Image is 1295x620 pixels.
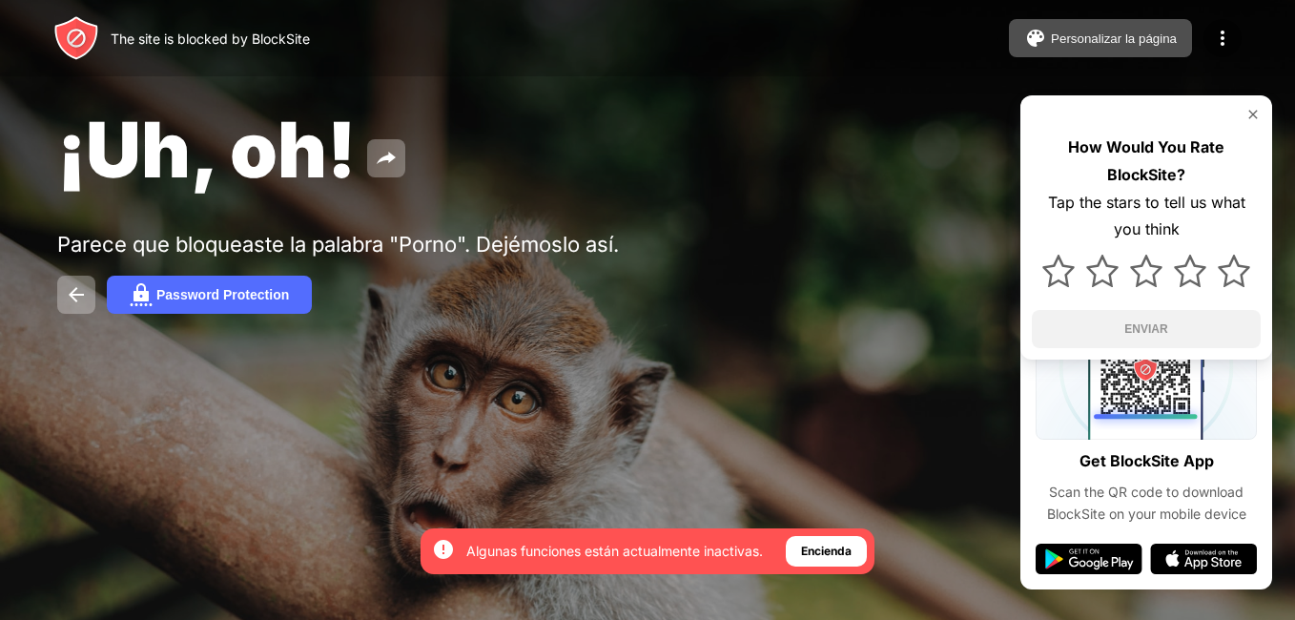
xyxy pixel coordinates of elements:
[1009,19,1192,57] button: Personalizar la página
[107,276,312,314] button: Password Protection
[130,283,153,306] img: password.svg
[1245,107,1261,122] img: rate-us-close.svg
[1051,31,1177,46] div: Personalizar la página
[801,542,852,561] div: Encienda
[466,542,763,561] div: Algunas funciones están actualmente inactivas.
[1211,27,1234,50] img: menu-icon.svg
[1024,27,1047,50] img: pallet.svg
[1130,255,1162,287] img: star.svg
[1174,255,1206,287] img: star.svg
[432,538,455,561] img: error-circle-white.svg
[156,287,289,302] div: Password Protection
[111,31,310,47] div: The site is blocked by BlockSite
[1218,255,1250,287] img: star.svg
[1036,544,1142,574] img: google-play.svg
[1032,189,1261,244] div: Tap the stars to tell us what you think
[1079,447,1214,475] div: Get BlockSite App
[1032,134,1261,189] div: How Would You Rate BlockSite?
[375,147,398,170] img: share.svg
[1036,482,1257,525] div: Scan the QR code to download BlockSite on your mobile device
[65,283,88,306] img: back.svg
[53,15,99,61] img: header-logo.svg
[1042,255,1075,287] img: star.svg
[57,232,647,257] div: Parece que bloqueaste la palabra "Porno". Dejémoslo así.
[1150,544,1257,574] img: app-store.svg
[1032,310,1261,348] button: ENVIAR
[1086,255,1119,287] img: star.svg
[57,103,356,196] span: ¡Uh, oh!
